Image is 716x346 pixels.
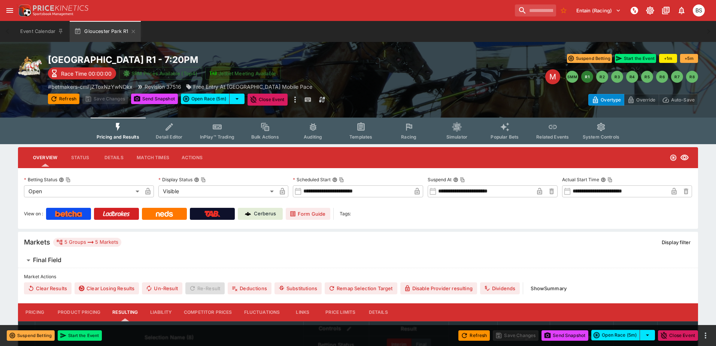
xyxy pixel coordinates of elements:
[567,54,612,63] button: Suspend Betting
[16,3,31,18] img: PriceKinetics Logo
[238,303,286,321] button: Fluctuations
[286,303,319,321] button: Links
[400,282,477,294] button: Disable Provider resulting
[200,134,234,140] span: InPlay™ Trading
[55,211,82,217] img: Betcha
[339,177,344,182] button: Copy To Clipboard
[332,177,337,182] button: Scheduled StartCopy To Clipboard
[70,21,141,42] button: Gloucester Park R1
[24,282,72,294] button: Clear Results
[636,96,655,104] p: Override
[106,303,144,321] button: Resulting
[175,149,209,167] button: Actions
[103,211,130,217] img: Ladbrokes
[91,118,625,144] div: Event type filters
[369,321,449,336] th: Result
[24,208,43,220] label: View on :
[641,71,653,83] button: R5
[581,71,593,83] button: R1
[194,177,199,182] button: Display StatusCopy To Clipboard
[460,177,465,182] button: Copy To Clipboard
[144,303,178,321] button: Liability
[562,176,599,183] p: Actual Start Time
[601,177,606,182] button: Actual Start TimeCopy To Clipboard
[251,134,279,140] span: Bulk Actions
[325,282,397,294] button: Remap Selection Target
[626,71,638,83] button: R4
[33,12,73,16] img: Sportsbook Management
[178,303,238,321] button: Competitor Prices
[56,238,118,247] div: 5 Groups 5 Markets
[131,94,178,104] button: Send Snapshot
[75,282,139,294] button: Clear Losing Results
[675,4,688,17] button: Notifications
[349,134,372,140] span: Templates
[701,331,710,340] button: more
[58,330,102,341] button: Start the Event
[611,71,623,83] button: R3
[615,54,656,63] button: Start the Event
[303,321,369,336] th: Controls
[24,271,692,282] label: Market Actions
[591,330,640,340] button: Open Race (5m)
[659,94,698,106] button: Auto-Save
[97,134,139,140] span: Pricing and Results
[48,94,79,104] button: Refresh
[48,83,133,91] p: Copy To Clipboard
[254,210,276,218] p: Cerberus
[156,211,173,217] img: Neds
[181,94,230,104] button: Open Race (5m)
[671,96,695,104] p: Auto-Save
[230,94,245,104] button: select merge strategy
[691,2,707,19] button: Brendan Scoble
[158,185,276,197] div: Visible
[607,177,613,182] button: Copy To Clipboard
[66,177,71,182] button: Copy To Clipboard
[228,282,271,294] button: Deductions
[156,134,182,140] span: Detail Editor
[145,83,181,91] p: Revision 37516
[304,134,322,140] span: Auditing
[541,330,588,341] button: Send Snapshot
[658,330,698,341] button: Close Event
[572,4,625,16] button: Select Tenant
[48,54,373,66] h2: Copy To Clipboard
[27,149,63,167] button: Overview
[61,70,112,78] p: Race Time 00:00:00
[686,71,698,83] button: R8
[24,238,50,246] h5: Markets
[659,4,673,17] button: Documentation
[319,303,361,321] button: Price Limits
[458,330,490,341] button: Refresh
[286,208,330,220] a: Form Guide
[680,54,698,63] button: +5m
[16,21,68,42] button: Event Calendar
[97,149,131,167] button: Details
[526,282,571,294] button: ShowSummary
[158,176,192,183] p: Display Status
[18,253,698,268] button: Final Field
[601,96,621,104] p: Overtype
[643,4,657,17] button: Toggle light/dark mode
[238,208,283,220] a: Cerberus
[671,71,683,83] button: R7
[680,153,689,162] svg: Visible
[3,4,16,17] button: open drawer
[401,134,416,140] span: Racing
[491,134,519,140] span: Popular Bets
[205,67,281,80] button: Jetbet Meeting Available
[33,256,61,264] h6: Final Field
[628,4,641,17] button: NOT Connected to PK
[245,211,251,217] img: Cerberus
[583,134,619,140] span: System Controls
[18,54,42,78] img: harness_racing.png
[588,94,698,106] div: Start From
[361,303,395,321] button: Details
[24,185,142,197] div: Open
[545,69,560,84] div: Edit Meeting
[340,208,351,220] label: Tags:
[428,176,452,183] p: Suspend At
[566,71,578,83] button: SMM
[204,211,220,217] img: TabNZ
[142,282,182,294] span: Un-Result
